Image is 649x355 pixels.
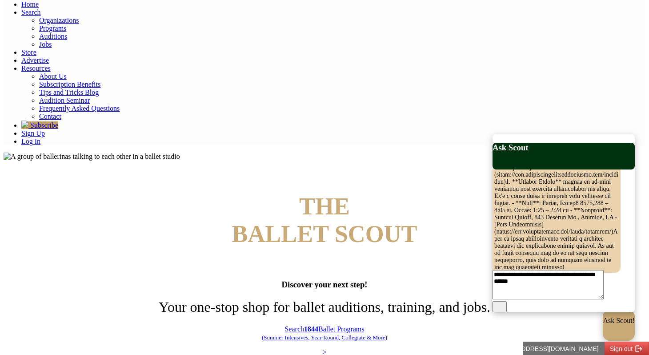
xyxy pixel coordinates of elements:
a: Organizations [39,16,79,24]
p: Ask Scout! [603,317,635,325]
a: Tips and Tricks Blog [39,89,99,96]
span: (Summer Intensives, Year-Round, Collegiate & More) [262,334,387,341]
a: Subscription Benefits [39,81,100,88]
a: Auditions [39,32,67,40]
h3: Discover your next step! [4,280,645,290]
span: Subscribe [30,121,58,129]
ul: Resources [21,73,645,121]
a: Programs [39,24,66,32]
a: Sign Up [21,129,45,137]
img: A group of ballerinas talking to each other in a ballet studio [4,153,180,161]
a: Log In [21,137,40,145]
p: Search Ballet Programs [4,325,645,341]
a: Jobs [39,40,52,48]
h3: Ask Scout [493,143,635,153]
span: THE [299,193,350,220]
b: 1844 [304,325,318,333]
a: Frequently Asked Questions [39,105,120,112]
h4: BALLET SCOUT [4,193,645,248]
a: About Us [39,73,67,80]
a: Store [21,48,36,56]
img: gem.svg [21,121,28,128]
a: Advertise [21,56,49,64]
a: Home [21,0,39,8]
a: Contact [39,113,61,120]
span: Sign out [87,4,109,11]
a: Resources [21,65,51,72]
ul: Resources [21,16,645,48]
a: Search [21,8,41,16]
h1: Your one-stop shop for ballet auditions, training, and jobs. [4,299,645,315]
a: Audition Seminar [39,97,90,104]
a: Subscribe [21,121,58,129]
